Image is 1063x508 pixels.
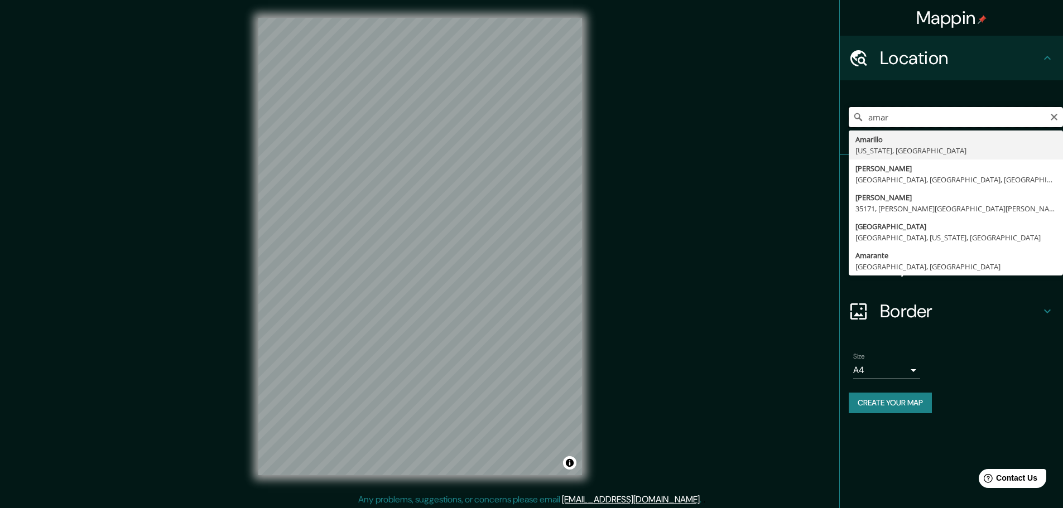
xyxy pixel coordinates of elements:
[855,221,1056,232] div: [GEOGRAPHIC_DATA]
[855,134,1056,145] div: Amarillo
[849,107,1063,127] input: Pick your city or area
[855,174,1056,185] div: [GEOGRAPHIC_DATA], [GEOGRAPHIC_DATA], [GEOGRAPHIC_DATA]
[701,493,703,506] div: .
[880,255,1041,278] h4: Layout
[563,456,576,470] button: Toggle attribution
[853,352,865,361] label: Size
[855,250,1056,261] div: Amarante
[855,163,1056,174] div: [PERSON_NAME]
[840,155,1063,200] div: Pins
[855,145,1056,156] div: [US_STATE], [GEOGRAPHIC_DATA]
[855,203,1056,214] div: 35171, [PERSON_NAME][GEOGRAPHIC_DATA][PERSON_NAME], [GEOGRAPHIC_DATA], [GEOGRAPHIC_DATA]
[1050,111,1059,122] button: Clear
[964,465,1051,496] iframe: Help widget launcher
[840,200,1063,244] div: Style
[840,244,1063,289] div: Layout
[855,232,1056,243] div: [GEOGRAPHIC_DATA], [US_STATE], [GEOGRAPHIC_DATA]
[849,393,932,413] button: Create your map
[703,493,705,506] div: .
[562,494,700,505] a: [EMAIL_ADDRESS][DOMAIN_NAME]
[840,36,1063,80] div: Location
[978,15,987,24] img: pin-icon.png
[840,289,1063,333] div: Border
[358,493,701,506] p: Any problems, suggestions, or concerns please email .
[258,18,582,475] canvas: Map
[855,261,1056,272] div: [GEOGRAPHIC_DATA], [GEOGRAPHIC_DATA]
[880,300,1041,322] h4: Border
[853,361,920,379] div: A4
[855,192,1056,203] div: [PERSON_NAME]
[916,7,987,29] h4: Mappin
[880,47,1041,69] h4: Location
